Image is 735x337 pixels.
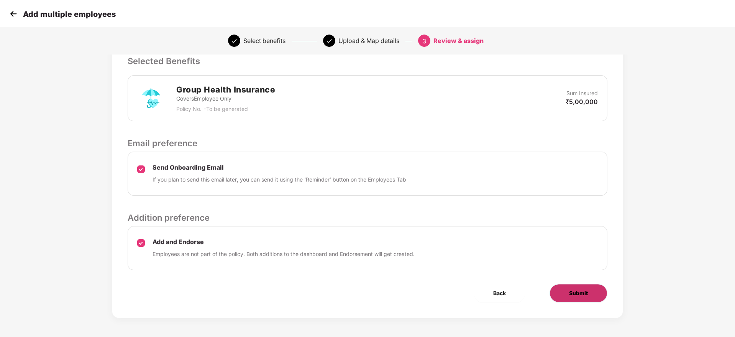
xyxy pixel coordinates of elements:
p: Employees are not part of the policy. Both additions to the dashboard and Endorsement will get cr... [153,250,415,258]
p: Sum Insured [566,89,598,97]
p: Covers Employee Only [176,94,275,103]
img: svg+xml;base64,PHN2ZyB4bWxucz0iaHR0cDovL3d3dy53My5vcmcvMjAwMC9zdmciIHdpZHRoPSI3MiIgaGVpZ2h0PSI3Mi... [137,84,165,112]
span: Submit [569,289,588,297]
div: Select benefits [243,35,285,47]
button: Submit [550,284,607,302]
p: If you plan to send this email later, you can send it using the ‘Reminder’ button on the Employee... [153,175,406,184]
div: Upload & Map details [338,35,399,47]
p: Addition preference [128,211,607,224]
img: svg+xml;base64,PHN2ZyB4bWxucz0iaHR0cDovL3d3dy53My5vcmcvMjAwMC9zdmciIHdpZHRoPSIzMCIgaGVpZ2h0PSIzMC... [8,8,19,20]
p: Policy No. - To be generated [176,105,275,113]
h2: Group Health Insurance [176,83,275,96]
span: check [231,38,237,44]
span: 3 [422,37,426,45]
p: Email preference [128,137,607,150]
p: Send Onboarding Email [153,164,406,172]
p: Add and Endorse [153,238,415,246]
div: Review & assign [433,35,484,47]
button: Back [474,284,525,302]
p: ₹5,00,000 [566,97,598,106]
span: Back [493,289,506,297]
p: Add multiple employees [23,10,116,19]
p: Selected Benefits [128,55,607,68]
span: check [326,38,332,44]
